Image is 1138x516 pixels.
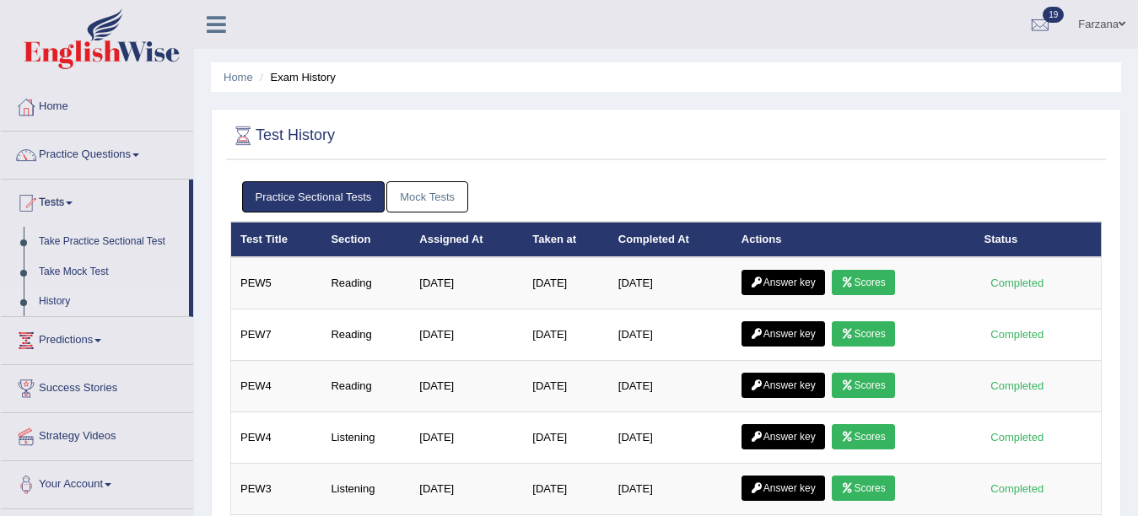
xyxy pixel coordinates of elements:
[984,325,1050,343] div: Completed
[609,412,732,464] td: [DATE]
[1,413,193,455] a: Strategy Videos
[231,309,322,361] td: PEW7
[984,480,1050,497] div: Completed
[975,222,1102,257] th: Status
[1,83,193,126] a: Home
[1043,7,1064,23] span: 19
[609,257,732,309] td: [DATE]
[256,69,336,85] li: Exam History
[321,222,410,257] th: Section
[523,222,609,257] th: Taken at
[230,123,335,148] h2: Test History
[742,373,825,398] a: Answer key
[386,181,468,212] a: Mock Tests
[609,361,732,412] td: [DATE]
[523,361,609,412] td: [DATE]
[1,132,193,174] a: Practice Questions
[410,464,523,515] td: [DATE]
[984,377,1050,395] div: Completed
[609,309,732,361] td: [DATE]
[523,464,609,515] td: [DATE]
[321,309,410,361] td: Reading
[832,424,894,449] a: Scores
[742,424,825,449] a: Answer key
[410,222,523,257] th: Assigned At
[231,464,322,515] td: PEW3
[984,428,1050,446] div: Completed
[410,309,523,361] td: [DATE]
[231,222,322,257] th: Test Title
[609,464,732,515] td: [DATE]
[832,270,894,295] a: Scores
[410,257,523,309] td: [DATE]
[321,257,410,309] td: Reading
[231,257,322,309] td: PEW5
[231,412,322,464] td: PEW4
[832,476,894,501] a: Scores
[732,222,975,257] th: Actions
[31,257,189,288] a: Take Mock Test
[224,71,253,83] a: Home
[742,321,825,347] a: Answer key
[1,180,189,222] a: Tests
[231,361,322,412] td: PEW4
[523,412,609,464] td: [DATE]
[832,321,894,347] a: Scores
[1,365,193,407] a: Success Stories
[832,373,894,398] a: Scores
[742,270,825,295] a: Answer key
[609,222,732,257] th: Completed At
[1,461,193,503] a: Your Account
[742,476,825,501] a: Answer key
[242,181,386,212] a: Practice Sectional Tests
[984,274,1050,292] div: Completed
[321,361,410,412] td: Reading
[410,412,523,464] td: [DATE]
[1,317,193,359] a: Predictions
[321,412,410,464] td: Listening
[523,257,609,309] td: [DATE]
[523,309,609,361] td: [DATE]
[31,227,189,257] a: Take Practice Sectional Test
[321,464,410,515] td: Listening
[410,361,523,412] td: [DATE]
[31,287,189,317] a: History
